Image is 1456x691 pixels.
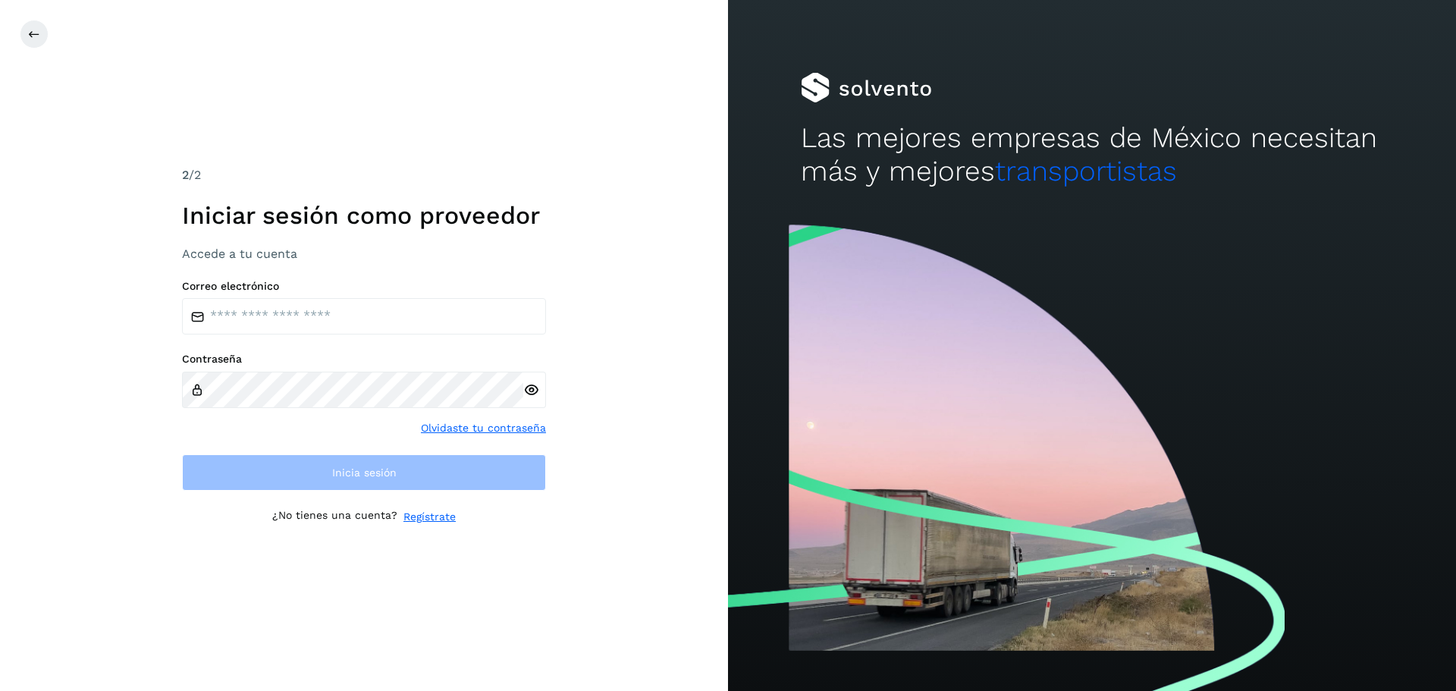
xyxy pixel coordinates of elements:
[182,201,546,230] h1: Iniciar sesión como proveedor
[272,509,397,525] p: ¿No tienes una cuenta?
[801,121,1383,189] h2: Las mejores empresas de México necesitan más y mejores
[182,454,546,491] button: Inicia sesión
[995,155,1177,187] span: transportistas
[182,280,546,293] label: Correo electrónico
[182,166,546,184] div: /2
[421,420,546,436] a: Olvidaste tu contraseña
[403,509,456,525] a: Regístrate
[182,247,546,261] h3: Accede a tu cuenta
[332,467,397,478] span: Inicia sesión
[182,353,546,366] label: Contraseña
[182,168,189,182] span: 2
